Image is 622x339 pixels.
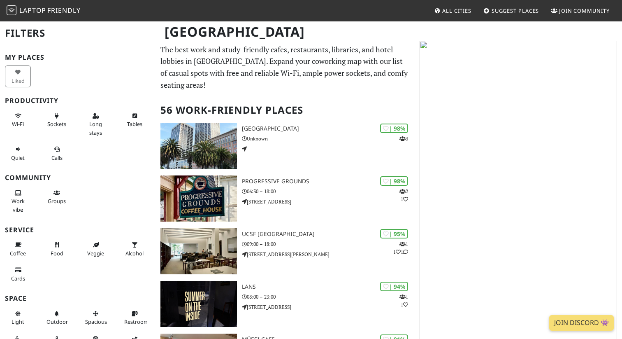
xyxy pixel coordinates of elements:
span: Video/audio calls [51,154,63,161]
button: Coffee [5,238,31,260]
button: Cards [5,263,31,285]
p: [STREET_ADDRESS] [242,303,415,311]
p: The best work and study-friendly cafes, restaurants, libraries, and hotel lobbies in [GEOGRAPHIC_... [160,44,410,91]
a: Join Community [548,3,613,18]
span: Join Community [559,7,610,14]
h3: [GEOGRAPHIC_DATA] [242,125,415,132]
h3: Productivity [5,97,151,105]
span: Alcohol [125,250,144,257]
h3: Community [5,174,151,182]
div: | 98% [380,124,408,133]
span: Credit cards [11,275,25,282]
p: 3 [399,135,408,143]
button: Light [5,307,31,329]
span: Veggie [87,250,104,257]
h3: Service [5,226,151,234]
span: Spacious [85,318,107,325]
img: LANS [160,281,237,327]
span: Food [51,250,63,257]
h3: LANS [242,283,415,290]
h3: Progressive Grounds [242,178,415,185]
h1: [GEOGRAPHIC_DATA] [158,21,413,43]
button: Tables [122,109,148,131]
button: Spacious [83,307,109,329]
img: One Market Plaza [160,123,237,169]
span: Stable Wi-Fi [12,120,24,128]
p: 08:00 – 23:00 [242,293,415,301]
a: Progressive Grounds | 98% 21 Progressive Grounds 06:30 – 18:00 [STREET_ADDRESS] [155,175,415,222]
span: Power sockets [47,120,66,128]
h3: Space [5,295,151,302]
p: 1 1 [399,293,408,309]
button: Outdoor [44,307,70,329]
span: Long stays [89,120,102,136]
button: Groups [44,186,70,208]
span: All Cities [442,7,471,14]
h3: My Places [5,54,151,61]
p: 2 1 [399,187,408,203]
button: Restroom [122,307,148,329]
p: 06:30 – 18:00 [242,187,415,195]
div: | 98% [380,176,408,186]
h3: UCSF [GEOGRAPHIC_DATA] [242,231,415,238]
a: LaptopFriendly LaptopFriendly [7,4,81,18]
a: One Market Plaza | 98% 3 [GEOGRAPHIC_DATA] Unknown [155,123,415,169]
button: Quiet [5,143,31,164]
img: LaptopFriendly [7,5,16,15]
button: Wi-Fi [5,109,31,131]
p: Unknown [242,135,415,143]
span: Natural light [12,318,24,325]
a: All Cities [431,3,475,18]
span: Laptop [19,6,46,15]
span: Work-friendly tables [127,120,142,128]
div: | 95% [380,229,408,238]
h2: 56 Work-Friendly Places [160,98,410,123]
span: Group tables [48,197,66,205]
p: [STREET_ADDRESS] [242,198,415,206]
span: Quiet [11,154,25,161]
button: Work vibe [5,186,31,216]
span: Coffee [10,250,26,257]
h2: Filters [5,21,151,46]
div: | 94% [380,282,408,291]
button: Calls [44,143,70,164]
span: Friendly [47,6,80,15]
button: Food [44,238,70,260]
img: UCSF Mission Bay FAMRI Library [160,228,237,274]
a: Join Discord 👾 [549,315,614,331]
img: Progressive Grounds [160,175,237,222]
button: Sockets [44,109,70,131]
p: [STREET_ADDRESS][PERSON_NAME] [242,250,415,258]
button: Long stays [83,109,109,139]
button: Alcohol [122,238,148,260]
button: Veggie [83,238,109,260]
span: Outdoor area [46,318,68,325]
a: LANS | 94% 11 LANS 08:00 – 23:00 [STREET_ADDRESS] [155,281,415,327]
a: Suggest Places [480,3,543,18]
a: UCSF Mission Bay FAMRI Library | 95% 111 UCSF [GEOGRAPHIC_DATA] 09:00 – 18:00 [STREET_ADDRESS][PE... [155,228,415,274]
span: Restroom [124,318,149,325]
p: 09:00 – 18:00 [242,240,415,248]
span: People working [12,197,25,213]
p: 1 1 1 [393,240,408,256]
span: Suggest Places [492,7,539,14]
